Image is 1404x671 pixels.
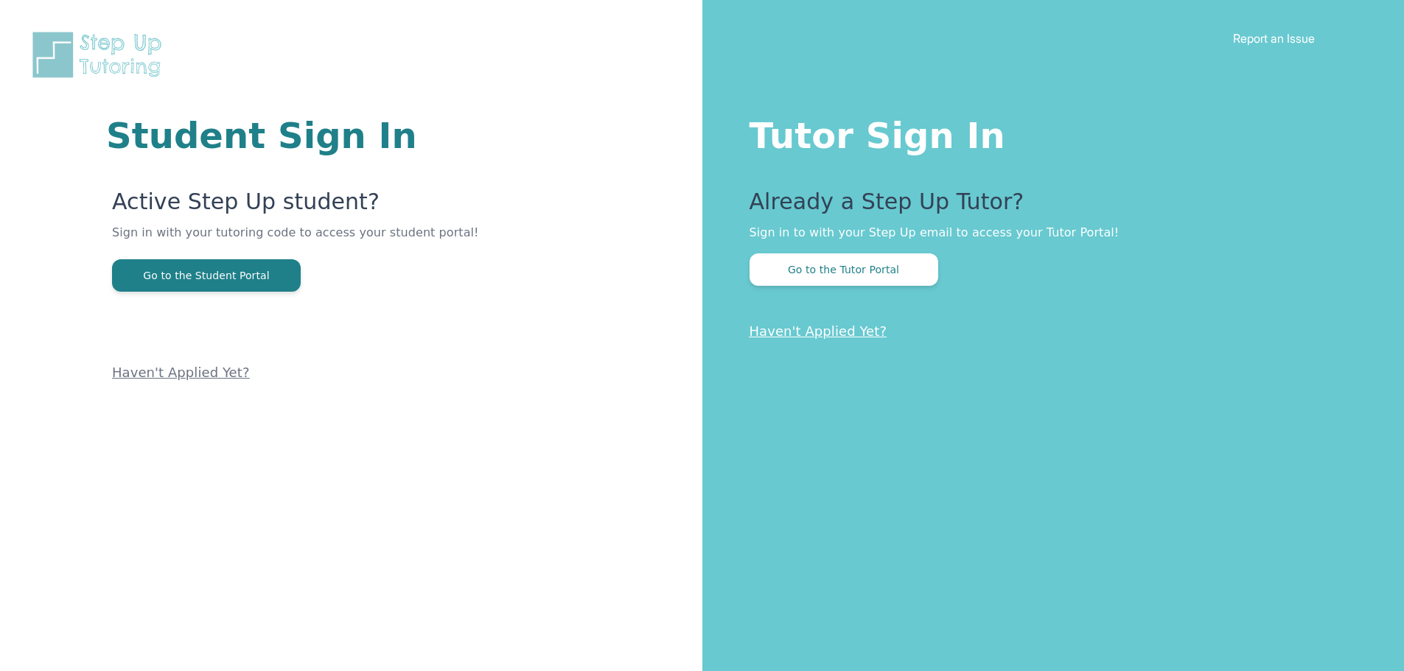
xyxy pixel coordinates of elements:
img: Step Up Tutoring horizontal logo [29,29,171,80]
p: Sign in to with your Step Up email to access your Tutor Portal! [750,224,1346,242]
a: Go to the Tutor Portal [750,262,938,276]
h1: Tutor Sign In [750,112,1346,153]
a: Haven't Applied Yet? [750,323,887,339]
p: Active Step Up student? [112,189,525,224]
button: Go to the Tutor Portal [750,253,938,286]
button: Go to the Student Portal [112,259,301,292]
a: Report an Issue [1233,31,1315,46]
a: Go to the Student Portal [112,268,301,282]
p: Sign in with your tutoring code to access your student portal! [112,224,525,259]
a: Haven't Applied Yet? [112,365,250,380]
p: Already a Step Up Tutor? [750,189,1346,224]
h1: Student Sign In [106,118,525,153]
